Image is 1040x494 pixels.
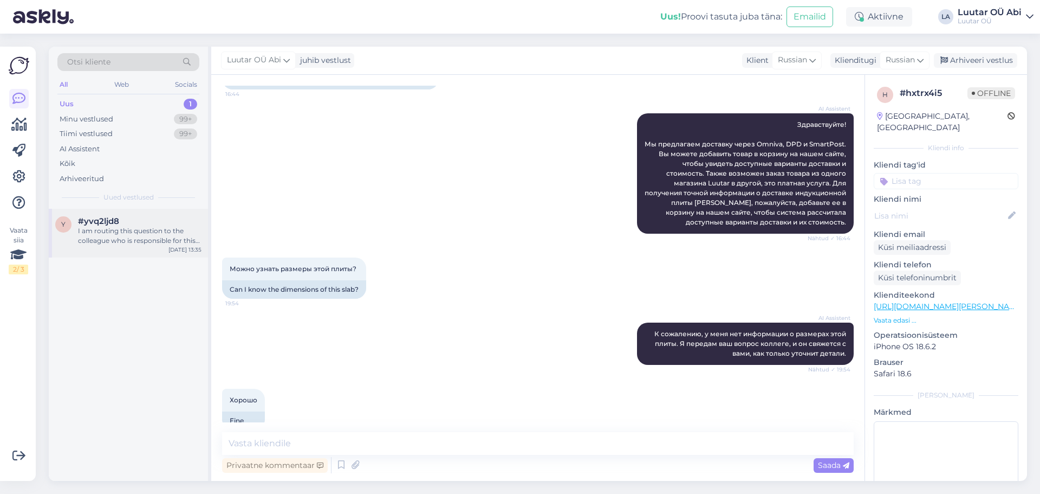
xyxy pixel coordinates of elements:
p: Kliendi nimi [874,194,1018,205]
span: Russian [778,54,807,66]
div: Aktiivne [846,7,912,27]
div: LA [938,9,953,24]
span: Nähtud ✓ 19:54 [808,365,850,374]
div: Küsi telefoninumbrit [874,271,961,285]
span: Хорошо [230,396,257,404]
div: Arhiveeritud [60,174,104,184]
p: Kliendi email [874,229,1018,240]
div: [DATE] 13:35 [168,246,201,254]
p: iPhone OS 18.6.2 [874,341,1018,352]
span: К сожалению, у меня нет информации о размерах этой плиты. Я передам ваш вопрос коллеге, и он свяж... [654,330,848,357]
div: All [57,78,70,92]
div: Kõik [60,158,75,169]
div: Luutar OÜ [958,17,1022,25]
div: Can I know the dimensions of this slab? [222,280,366,299]
span: Uued vestlused [103,193,154,202]
span: AI Assistent [810,314,850,322]
input: Lisa tag [874,173,1018,189]
p: Kliendi telefon [874,259,1018,271]
a: Luutar OÜ AbiLuutar OÜ [958,8,1033,25]
div: Luutar OÜ Abi [958,8,1022,17]
span: h [882,91,888,99]
span: Nähtud ✓ 16:44 [808,234,850,242]
button: Emailid [786,7,833,27]
span: #yvq2ljd8 [78,216,119,226]
div: Uus [60,99,74,110]
span: Otsi kliente [67,56,110,68]
div: 99+ [174,129,197,139]
p: Klienditeekond [874,290,1018,301]
div: 99+ [174,114,197,125]
span: Offline [967,87,1015,99]
div: Kliendi info [874,143,1018,153]
span: 19:54 [225,299,266,307]
div: Socials [173,78,199,92]
div: Küsi meiliaadressi [874,240,951,255]
div: AI Assistent [60,144,100,155]
div: Fine [222,412,265,430]
div: Privaatne kommentaar [222,458,328,473]
span: Luutar OÜ Abi [227,54,281,66]
span: Здравствуйте! Мы предлагаем доставку через Omniva, DPD и SmartPost. Вы можете добавить товар в ко... [645,120,848,226]
div: Minu vestlused [60,114,113,125]
p: Safari 18.6 [874,368,1018,380]
div: 2 / 3 [9,265,28,274]
span: AI Assistent [810,105,850,113]
p: Kliendi tag'id [874,159,1018,171]
p: Vaata edasi ... [874,316,1018,325]
div: Klienditugi [830,55,876,66]
b: Uus! [660,11,681,22]
p: Märkmed [874,407,1018,418]
img: Askly Logo [9,55,29,76]
div: Proovi tasuta juba täna: [660,10,782,23]
div: Tiimi vestlused [60,129,113,139]
div: [GEOGRAPHIC_DATA], [GEOGRAPHIC_DATA] [877,111,1007,133]
div: Vaata siia [9,226,28,274]
div: # hxtrx4i5 [900,87,967,100]
a: [URL][DOMAIN_NAME][PERSON_NAME] [874,301,1023,311]
div: 1 [184,99,197,110]
span: Russian [886,54,915,66]
p: Operatsioonisüsteem [874,330,1018,341]
div: Arhiveeri vestlus [934,53,1017,68]
span: y [61,220,66,228]
div: Klient [742,55,769,66]
span: Saada [818,460,849,470]
p: Brauser [874,357,1018,368]
div: I am routing this question to the colleague who is responsible for this topic. The reply might ta... [78,226,201,246]
span: Можно узнать размеры этой плиты? [230,265,356,273]
div: [PERSON_NAME] [874,390,1018,400]
span: 16:44 [225,90,266,98]
div: Web [112,78,131,92]
input: Lisa nimi [874,210,1006,222]
div: juhib vestlust [296,55,351,66]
